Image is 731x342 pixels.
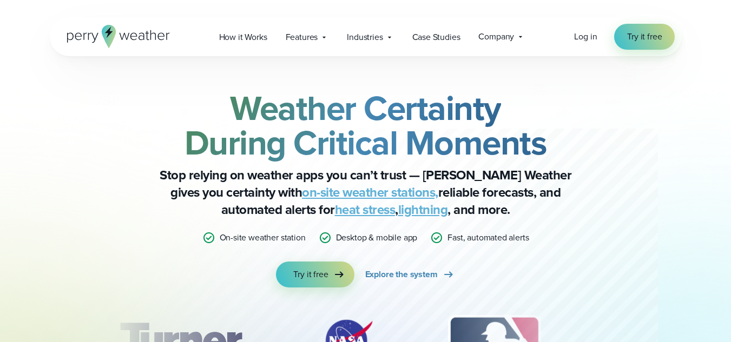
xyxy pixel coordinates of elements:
span: Company [478,30,514,43]
span: Industries [347,31,383,44]
a: lightning [398,200,448,219]
a: Log in [574,30,597,43]
span: Features [286,31,318,44]
p: Desktop & mobile app [336,231,418,244]
a: Try it free [276,261,354,287]
p: Stop relying on weather apps you can’t trust — [PERSON_NAME] Weather gives you certainty with rel... [149,166,582,218]
p: Fast, automated alerts [447,231,529,244]
span: Explore the system [365,268,438,281]
strong: Weather Certainty During Critical Moments [185,83,547,168]
span: Case Studies [412,31,460,44]
a: heat stress [335,200,396,219]
span: Try it free [627,30,662,43]
a: Explore the system [365,261,455,287]
a: Case Studies [403,26,470,48]
a: Try it free [614,24,675,50]
a: How it Works [210,26,276,48]
span: Try it free [293,268,328,281]
span: How it Works [219,31,267,44]
p: On-site weather station [220,231,306,244]
a: on-site weather stations, [302,183,438,202]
